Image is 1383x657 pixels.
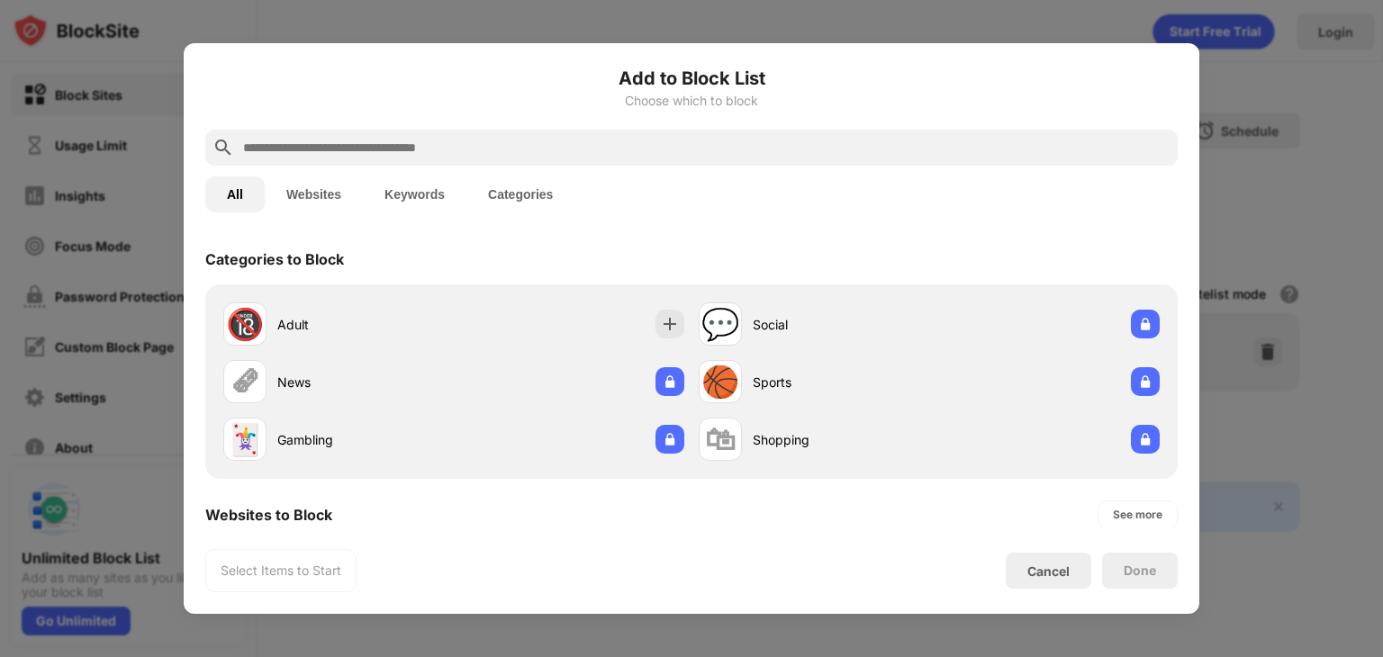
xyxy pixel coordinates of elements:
button: Websites [265,176,363,212]
img: search.svg [212,137,234,158]
div: Done [1124,563,1156,578]
div: Sports [753,373,929,391]
div: Websites to Block [205,506,332,524]
div: 🗞 [230,364,260,400]
div: Cancel [1027,563,1070,579]
div: Adult [277,315,454,334]
div: 🏀 [701,364,739,400]
button: All [205,176,265,212]
button: Keywords [363,176,466,212]
div: Categories to Block [205,250,344,268]
div: See more [1113,506,1162,524]
div: 🃏 [226,421,264,458]
div: Social [753,315,929,334]
div: Shopping [753,430,929,449]
div: Gambling [277,430,454,449]
div: 💬 [701,306,739,343]
h6: Add to Block List [205,65,1178,92]
button: Categories [466,176,574,212]
div: Select Items to Start [221,562,341,580]
div: 🛍 [705,421,736,458]
div: 🔞 [226,306,264,343]
div: Choose which to block [205,94,1178,108]
div: News [277,373,454,391]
